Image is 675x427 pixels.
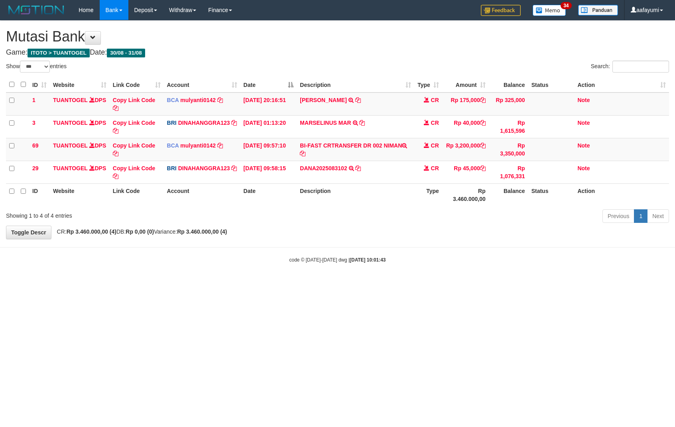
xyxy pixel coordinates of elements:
th: Type [414,183,442,206]
a: Copy Rp 45,000 to clipboard [480,165,486,171]
td: Rp 1,615,596 [489,115,528,138]
label: Search: [591,61,669,73]
span: CR [431,120,439,126]
span: 30/08 - 31/08 [107,49,145,57]
th: Action: activate to sort column ascending [574,77,669,92]
img: Button%20Memo.svg [533,5,566,16]
th: Website [50,183,110,206]
a: 1 [634,209,647,223]
span: CR [431,142,439,149]
a: [PERSON_NAME] [300,97,346,103]
span: 69 [32,142,39,149]
a: MARSELINUS MAR [300,120,351,126]
th: Date: activate to sort column descending [240,77,297,92]
a: Toggle Descr [6,226,51,239]
a: TUANTOGEL [53,97,88,103]
td: Rp 3,350,000 [489,138,528,161]
a: Copy DINAHANGGRA123 to clipboard [231,165,237,171]
a: Note [577,120,590,126]
strong: [DATE] 10:01:43 [350,257,386,263]
label: Show entries [6,61,67,73]
a: Copy Link Code [113,97,155,111]
select: Showentries [20,61,50,73]
th: Account [164,183,240,206]
span: 29 [32,165,39,171]
a: mulyanti0142 [180,97,216,103]
strong: Rp 3.460.000,00 (4) [177,228,227,235]
a: Note [577,97,590,103]
a: Previous [602,209,634,223]
td: Rp 45,000 [442,161,489,183]
a: Copy MARSELINUS MAR to clipboard [359,120,365,126]
small: code © [DATE]-[DATE] dwg | [289,257,386,263]
span: CR: DB: Variance: [53,228,227,235]
th: Rp 3.460.000,00 [442,183,489,206]
a: TUANTOGEL [53,165,88,171]
th: Date [240,183,297,206]
span: 1 [32,97,35,103]
h1: Mutasi Bank [6,29,669,45]
a: Copy Rp 40,000 to clipboard [480,120,486,126]
td: [DATE] 09:57:10 [240,138,297,161]
img: panduan.png [578,5,618,16]
td: Rp 1,076,331 [489,161,528,183]
span: CR [431,165,439,171]
th: Link Code: activate to sort column ascending [110,77,164,92]
td: Rp 325,000 [489,92,528,116]
a: Copy BI-FAST CRTRANSFER DR 002 NIMAN to clipboard [300,150,305,157]
td: Rp 175,000 [442,92,489,116]
input: Search: [612,61,669,73]
h4: Game: Date: [6,49,669,57]
th: Type: activate to sort column ascending [414,77,442,92]
a: Copy Link Code [113,120,155,134]
span: ITOTO > TUANTOGEL [28,49,90,57]
a: Copy mulyanti0142 to clipboard [217,142,223,149]
strong: Rp 3.460.000,00 (4) [67,228,116,235]
img: MOTION_logo.png [6,4,67,16]
a: Next [647,209,669,223]
a: TUANTOGEL [53,120,88,126]
span: 34 [561,2,571,9]
th: Status [528,183,575,206]
th: Balance [489,77,528,92]
span: BCA [167,97,179,103]
span: BRI [167,165,177,171]
th: Status [528,77,575,92]
a: mulyanti0142 [180,142,216,149]
a: Copy Link Code [113,142,155,157]
strong: Rp 0,00 (0) [126,228,154,235]
div: Showing 1 to 4 of 4 entries [6,209,275,220]
a: Copy DINAHANGGRA123 to clipboard [231,120,237,126]
th: Action [574,183,669,206]
th: Account: activate to sort column ascending [164,77,240,92]
th: Description: activate to sort column ascending [297,77,414,92]
td: Rp 3,200,000 [442,138,489,161]
td: [DATE] 01:13:20 [240,115,297,138]
td: DPS [50,115,110,138]
a: DINAHANGGRA123 [178,165,230,171]
a: Copy Link Code [113,165,155,179]
a: Note [577,165,590,171]
span: CR [431,97,439,103]
td: DPS [50,161,110,183]
span: 3 [32,120,35,126]
a: TUANTOGEL [53,142,88,149]
a: Copy Rp 175,000 to clipboard [480,97,486,103]
th: ID [29,183,50,206]
td: [DATE] 20:16:51 [240,92,297,116]
td: [DATE] 09:58:15 [240,161,297,183]
a: DANA2025083102 [300,165,347,171]
th: Link Code [110,183,164,206]
a: Copy DANA2025083102 to clipboard [355,165,361,171]
img: Feedback.jpg [481,5,521,16]
a: Note [577,142,590,149]
th: Amount: activate to sort column ascending [442,77,489,92]
th: Website: activate to sort column ascending [50,77,110,92]
span: BRI [167,120,177,126]
td: DPS [50,138,110,161]
a: DINAHANGGRA123 [178,120,230,126]
th: ID: activate to sort column ascending [29,77,50,92]
a: Copy Rp 3,200,000 to clipboard [480,142,486,149]
span: BCA [167,142,179,149]
th: Description [297,183,414,206]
